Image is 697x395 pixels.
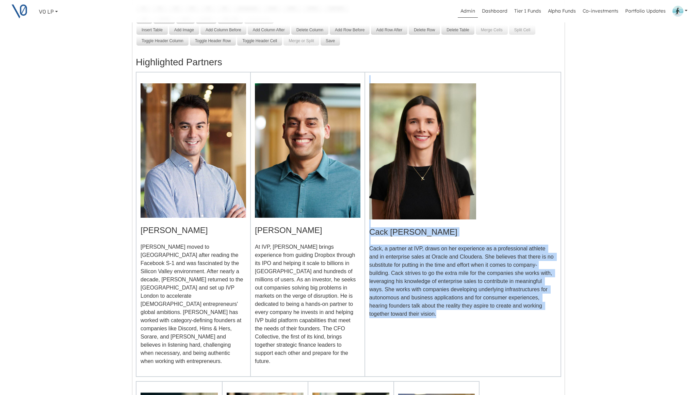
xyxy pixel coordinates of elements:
[39,8,54,15] span: V0 LP
[369,236,556,318] p: Cack, a partner at IVP, draws on her experience as a professional athlete and in enterprise sales...
[441,25,474,35] button: Delete Table
[136,57,561,68] h3: Highlighted Partners
[622,5,668,18] a: Portfolio Updates
[255,83,360,218] img: sm_Ajay_Vashee.jpg
[190,36,236,46] button: Toggle Header Row
[479,5,510,18] a: Dashboard
[458,5,478,18] a: Admin
[255,226,360,235] h4: [PERSON_NAME]
[330,25,370,35] button: Add Row Before
[136,36,189,46] button: Toggle Header Column
[200,25,246,35] button: Add Column Before
[169,25,199,35] button: Add Image
[255,243,360,365] p: At IVP, [PERSON_NAME] brings experience from guiding Dropbox through its IPO and helping it scale...
[672,6,683,17] img: Profile
[141,83,246,218] img: ivp_AlexLim_WebsiteHeadshot.jpeg
[237,36,282,46] button: Toggle Header Cell
[369,228,556,236] h4: Cack [PERSON_NAME]
[512,5,544,18] a: Tier 1 Funds
[36,5,61,18] a: V0 LP
[248,25,290,35] button: Add Column After
[141,243,246,365] p: [PERSON_NAME] moved to [GEOGRAPHIC_DATA] after reading the Facebook S-1 and was fascinated by the...
[371,25,407,35] button: Add Row After
[545,5,579,18] a: Alpha Funds
[141,226,246,235] h4: [PERSON_NAME]
[136,25,168,35] button: Insert Table
[321,36,340,46] button: Save
[291,25,328,35] button: Delete Column
[11,3,28,20] img: V0 logo
[369,83,476,219] img: sm_Cack_Wilhelm.jpg
[409,25,440,35] button: Delete Row
[580,5,621,18] a: Co-investments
